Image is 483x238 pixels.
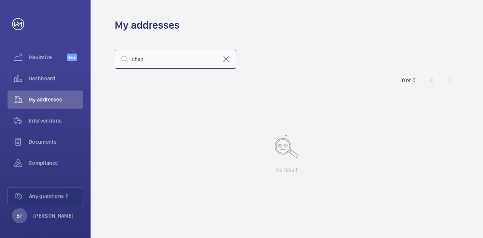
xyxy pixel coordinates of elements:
p: [PERSON_NAME] [33,212,74,220]
div: 0 of 0 [402,77,415,84]
p: BP [17,212,23,220]
span: Compliance [29,159,83,167]
span: Maximize [29,54,67,61]
p: No result [276,166,297,174]
span: Any questions ? [29,192,83,200]
h1: My addresses [115,18,180,32]
span: My addresses [29,96,83,103]
input: Search by address [115,50,236,69]
span: Beta [67,54,77,61]
span: Documents [29,138,83,146]
span: Dashboard [29,75,83,82]
span: Interventions [29,117,83,124]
